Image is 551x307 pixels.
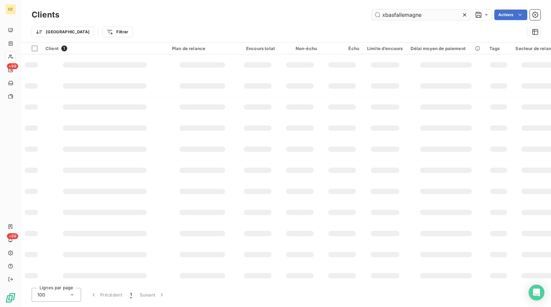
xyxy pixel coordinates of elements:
[5,293,16,303] img: Logo LeanPay
[136,288,169,302] button: Suivant
[241,46,275,51] div: Encours total
[45,46,59,51] span: Client
[7,63,18,69] span: +99
[5,4,16,14] div: OZ
[37,292,45,298] span: 100
[172,46,233,51] div: Plan de relance
[32,27,94,37] button: [GEOGRAPHIC_DATA]
[126,288,136,302] button: 1
[325,46,359,51] div: Échu
[489,46,508,51] div: Tags
[283,46,317,51] div: Non-échu
[7,233,18,239] span: +99
[130,292,132,298] span: 1
[102,27,132,37] button: Filtrer
[529,285,544,300] div: Open Intercom Messenger
[367,46,403,51] div: Limite d’encours
[61,45,67,51] span: 1
[411,46,481,51] div: Délai moyen de paiement
[494,10,527,20] button: Actions
[86,288,126,302] button: Précédent
[372,10,471,20] input: Rechercher
[32,9,59,21] h3: Clients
